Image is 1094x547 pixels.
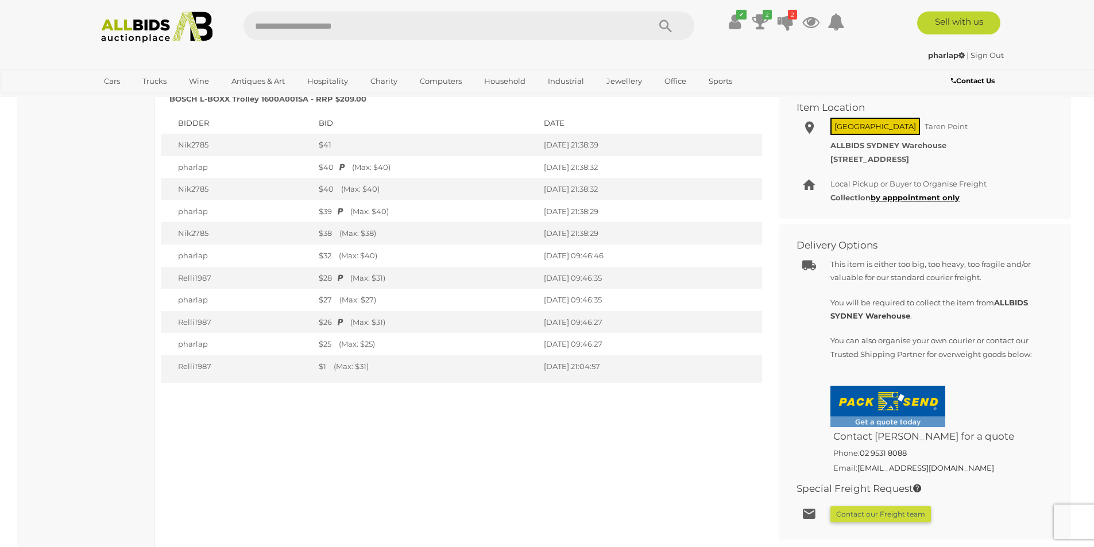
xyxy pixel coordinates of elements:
td: [DATE] 09:46:27 [538,311,761,333]
td: pharlap [161,289,313,311]
td: [DATE] 21:38:39 [538,134,761,156]
div: $28 [319,273,532,284]
div: $40 [319,162,532,173]
i: 2 [788,10,797,20]
span: (Max: $40) [333,251,377,260]
span: (Max: $40) [345,207,389,216]
a: Sign Out [971,51,1004,60]
b: Contact Us [951,76,995,85]
h2: Special Freight Request [797,483,1037,494]
img: Allbids.com.au [95,11,219,43]
a: by apppointment only [871,193,960,202]
a: Antiques & Art [224,72,292,91]
h2: Delivery Options [797,240,1037,251]
a: Hospitality [300,72,355,91]
span: Local Pickup or Buyer to Organise Freight [830,179,987,188]
a: Sell with us [917,11,1000,34]
div: $39 [319,206,532,217]
span: (Max: $25) [333,339,375,348]
th: Bid [313,112,538,134]
i: ✔ [736,10,747,20]
p: You can also organise your own courier or contact our Trusted Shipping Partner for overweight goo... [830,334,1045,361]
span: (Max: $31) [345,273,385,282]
td: [DATE] 21:04:57 [538,355,761,383]
a: Charity [363,72,405,91]
a: Industrial [540,72,592,91]
a: Household [477,72,533,91]
strong: ALLBIDS SYDNEY Warehouse [830,141,946,150]
span: [GEOGRAPHIC_DATA] [830,118,920,135]
td: [DATE] 09:46:35 [538,289,761,311]
div: $27 [319,294,532,305]
td: [DATE] 09:46:35 [538,267,761,289]
span: (Max: $31) [345,317,385,327]
h5: Phone: [830,446,1045,460]
a: Sports [701,72,740,91]
td: pharlap [161,200,313,223]
a: Wine [181,72,217,91]
strong: pharlap [928,51,965,60]
button: Contact our Freight team [830,506,931,522]
span: | [967,51,969,60]
a: 02 9531 8088 [860,448,907,457]
button: Search [637,11,694,40]
td: Relli1987 [161,311,313,333]
td: [DATE] 09:46:27 [538,333,761,355]
td: [DATE] 21:38:29 [538,222,761,245]
td: pharlap [161,156,313,179]
a: Cars [96,72,127,91]
b: ALLBIDS SYDNEY Warehouse [830,298,1028,320]
td: Relli1987 [161,355,313,383]
div: $41 [319,139,532,150]
b: Collection [830,193,960,202]
td: Nik2785 [161,178,313,200]
td: [DATE] 09:46:46 [538,245,761,267]
a: Trucks [135,72,174,91]
td: pharlap [161,245,313,267]
a: [GEOGRAPHIC_DATA] [96,91,193,110]
a: ✔ [726,11,744,32]
th: Date [538,112,761,134]
td: Nik2785 [161,222,313,245]
div: $38 [319,228,532,239]
span: (Max: $38) [334,228,376,238]
i: 2 [763,10,772,20]
span: (Max: $27) [334,295,376,304]
div: $40 [319,184,532,195]
span: (Max: $40) [346,162,391,172]
span: (Max: $40) [335,184,380,193]
h4: Contact [PERSON_NAME] for a quote [830,428,1045,445]
th: Bidder [161,112,313,134]
a: 2 [777,11,794,32]
strong: [STREET_ADDRESS] [830,154,909,164]
h5: Email: [830,461,1045,475]
img: Fyshwick-AllBids-GETAQUOTE.png [830,386,945,427]
div: $25 [319,339,532,350]
td: [DATE] 21:38:32 [538,178,761,200]
h2: Item Location [797,102,1037,113]
a: Computers [412,72,469,91]
span: (Max: $31) [328,362,369,371]
td: [DATE] 21:38:32 [538,156,761,179]
a: Jewellery [599,72,650,91]
a: Office [657,72,694,91]
p: You will be required to collect the item from . [830,296,1045,323]
p: This item is either too big, too heavy, too fragile and/or valuable for our standard courier frei... [830,258,1045,285]
div: $1 [319,361,532,372]
strong: BOSCH L-BOXX Trolley 1600A001SA - RRP $209.00 [169,94,366,103]
div: $26 [319,317,532,328]
span: Taren Point [922,119,971,134]
a: Contact Us [951,75,998,87]
a: pharlap [928,51,967,60]
td: [DATE] 21:38:29 [538,200,761,223]
td: Relli1987 [161,267,313,289]
a: [EMAIL_ADDRESS][DOMAIN_NAME] [857,463,994,472]
div: $32 [319,250,532,261]
td: pharlap [161,333,313,355]
a: 2 [752,11,769,32]
td: Nik2785 [161,134,313,156]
